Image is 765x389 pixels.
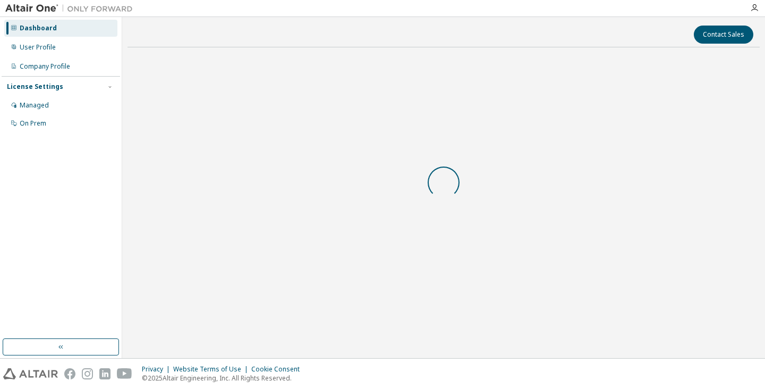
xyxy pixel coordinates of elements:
[20,24,57,32] div: Dashboard
[7,82,63,91] div: License Settings
[173,365,251,374] div: Website Terms of Use
[117,368,132,379] img: youtube.svg
[20,101,49,110] div: Managed
[694,26,753,44] button: Contact Sales
[3,368,58,379] img: altair_logo.svg
[99,368,110,379] img: linkedin.svg
[251,365,306,374] div: Cookie Consent
[20,43,56,52] div: User Profile
[20,62,70,71] div: Company Profile
[82,368,93,379] img: instagram.svg
[142,374,306,383] p: © 2025 Altair Engineering, Inc. All Rights Reserved.
[64,368,75,379] img: facebook.svg
[5,3,138,14] img: Altair One
[20,119,46,128] div: On Prem
[142,365,173,374] div: Privacy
